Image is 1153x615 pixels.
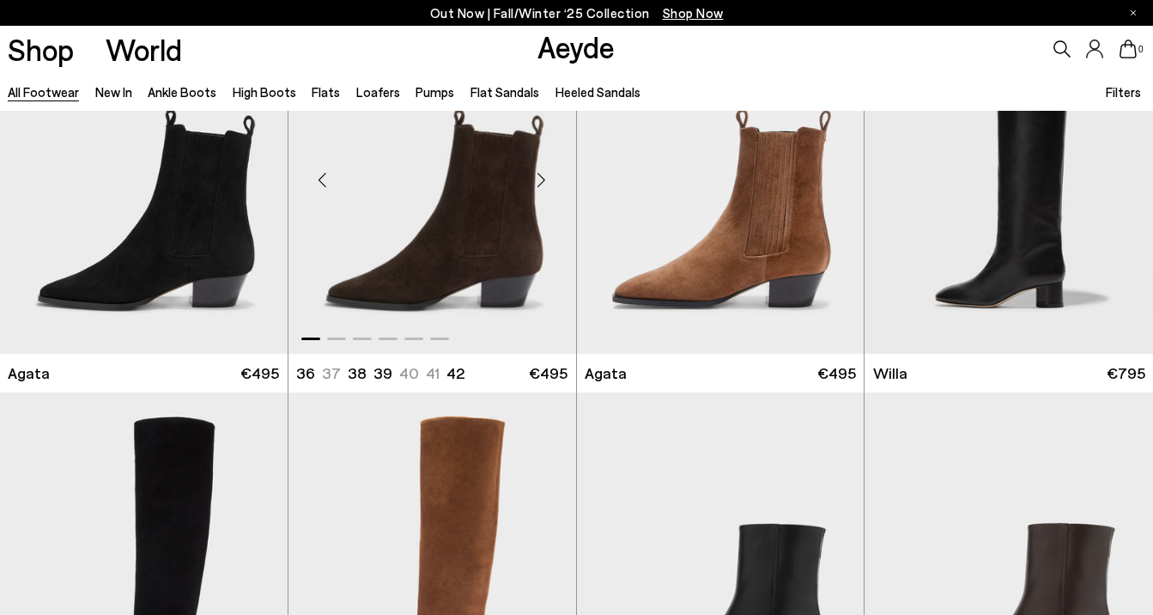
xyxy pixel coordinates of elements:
a: World [106,34,182,64]
span: €495 [817,362,856,384]
a: Agata €495 [577,354,865,393]
a: Flat Sandals [470,84,539,100]
span: €495 [240,362,279,384]
li: 36 [296,362,315,384]
a: All Footwear [8,84,79,100]
li: 38 [348,362,367,384]
li: 42 [446,362,464,384]
a: Shop [8,34,74,64]
a: 0 [1120,40,1137,58]
span: Agata [585,362,627,384]
a: Willa €795 [865,354,1153,393]
a: 36 37 38 39 40 41 42 €495 [288,354,576,393]
a: Heeled Sandals [555,84,640,100]
a: Pumps [416,84,454,100]
p: Out Now | Fall/Winter ‘25 Collection [430,3,724,24]
a: Aeyde [537,28,615,64]
a: New In [95,84,132,100]
span: €495 [529,362,567,384]
div: Previous slide [297,155,349,206]
span: 0 [1137,45,1145,54]
div: Next slide [516,155,567,206]
li: 39 [373,362,392,384]
span: €795 [1107,362,1145,384]
span: Agata [8,362,50,384]
a: Flats [312,84,340,100]
a: Ankle Boots [148,84,216,100]
ul: variant [296,362,459,384]
span: Filters [1106,84,1141,100]
span: Willa [873,362,907,384]
a: Loafers [356,84,400,100]
a: High Boots [233,84,296,100]
span: Navigate to /collections/new-in [663,5,724,21]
